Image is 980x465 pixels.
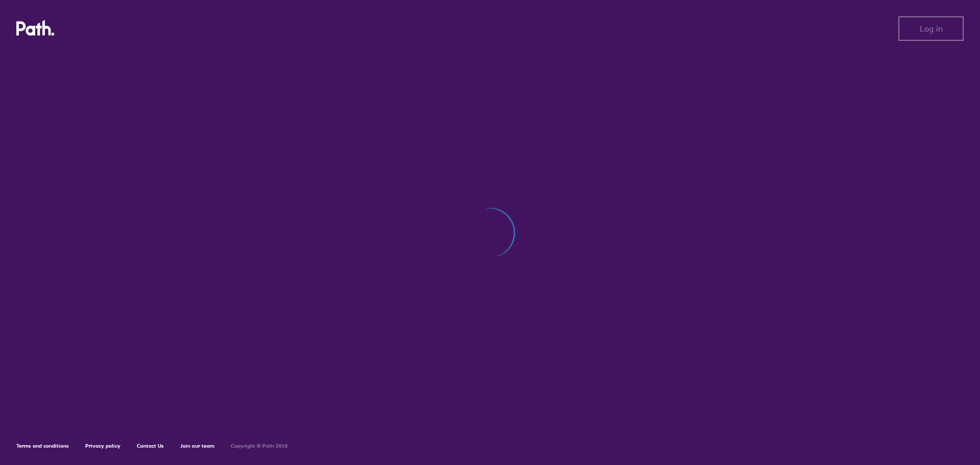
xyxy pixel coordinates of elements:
[920,24,943,33] span: Log in
[137,443,164,449] a: Contact Us
[898,16,964,41] button: Log in
[180,443,214,449] a: Join our team
[85,443,120,449] a: Privacy policy
[16,443,69,449] a: Terms and conditions
[231,443,288,449] h6: Copyright © Path 2018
